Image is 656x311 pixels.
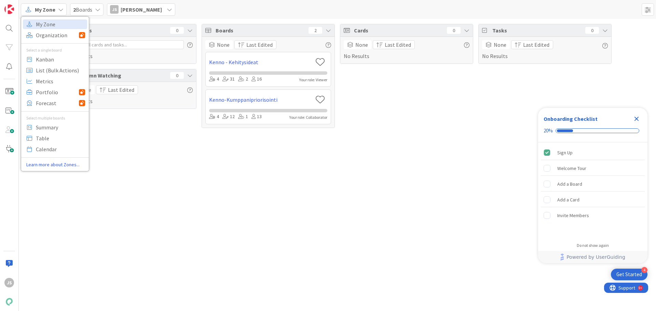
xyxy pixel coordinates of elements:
[557,180,582,188] div: Add a Board
[36,54,85,65] span: Kanban
[557,164,586,172] div: Welcome Tour
[35,5,55,14] span: My Zone
[36,19,85,29] span: My Zone
[251,75,262,83] div: 16
[67,40,193,60] div: No Results
[482,40,608,60] div: No Results
[23,98,87,108] a: Forecast
[77,71,167,80] span: Column Watching
[36,122,85,132] span: Summary
[631,113,642,124] div: Close Checklist
[4,278,14,287] div: JS
[170,72,184,79] div: 0
[36,87,79,97] span: Portfolio
[36,65,85,75] span: List (Bulk Actions)
[541,161,645,176] div: Welcome Tour is incomplete.
[309,27,322,34] div: 2
[373,40,415,49] button: Last Edited
[36,76,85,86] span: Metrics
[36,30,79,40] span: Organization
[170,27,184,34] div: 0
[544,115,598,123] div: Onboarding Checklist
[23,87,87,97] a: Portfolio
[67,85,193,105] div: No Results
[209,113,219,121] div: 4
[73,6,76,13] b: 2
[492,26,582,34] span: Tasks
[354,26,443,34] span: Cards
[616,271,642,278] div: Get Started
[541,176,645,192] div: Add a Board is incomplete.
[538,142,647,238] div: Checklist items
[21,161,89,168] a: Learn more about Zones...
[557,196,579,204] div: Add a Card
[4,297,14,307] img: avatar
[566,253,625,261] span: Powered by UserGuiding
[585,27,599,34] div: 0
[23,19,87,29] a: My Zone
[23,55,87,64] a: Kanban
[246,41,273,49] span: Last Edited
[494,41,506,49] span: None
[541,208,645,223] div: Invite Members is incomplete.
[544,128,553,134] div: 20%
[355,41,368,49] span: None
[238,113,248,121] div: 1
[21,47,89,53] div: Select a single board
[23,30,87,40] a: Organization
[209,75,219,83] div: 4
[447,27,461,34] div: 0
[511,40,553,49] button: Last Edited
[542,251,644,263] a: Powered by UserGuiding
[538,251,647,263] div: Footer
[36,133,85,143] span: Table
[36,98,79,108] span: Forecast
[67,40,184,49] input: Search all cards and tasks...
[23,133,87,143] a: Table
[110,5,119,14] div: JS
[23,144,87,154] a: Calendar
[251,113,262,121] div: 13
[23,123,87,132] a: Summary
[216,26,305,34] span: Boards
[35,3,38,8] div: 9+
[523,41,549,49] span: Last Edited
[577,243,609,248] div: Do not show again
[385,41,411,49] span: Last Edited
[96,85,138,94] button: Last Edited
[344,40,469,60] div: No Results
[36,144,85,154] span: Calendar
[557,149,573,157] div: Sign Up
[289,114,327,121] div: Your role: Collaborator
[541,145,645,160] div: Sign Up is complete.
[299,77,327,83] div: Your role: Viewer
[641,267,647,273] div: 4
[611,269,647,280] div: Open Get Started checklist, remaining modules: 4
[238,75,248,83] div: 2
[23,76,87,86] a: Metrics
[222,113,235,121] div: 12
[541,192,645,207] div: Add a Card is incomplete.
[209,58,313,66] a: Kenno - Kehitysideat
[557,211,589,220] div: Invite Members
[217,41,230,49] span: None
[234,40,276,49] button: Last Edited
[77,26,165,34] span: Focus
[222,75,235,83] div: 31
[209,96,313,104] a: Kenno-Kumppanipriorisointi
[108,86,134,94] span: Last Edited
[544,128,642,134] div: Checklist progress: 20%
[4,4,14,14] img: Visit kanbanzone.com
[14,1,31,9] span: Support
[21,115,89,121] div: Select multiple boards
[73,5,92,14] span: Boards
[538,108,647,263] div: Checklist Container
[121,5,162,14] span: [PERSON_NAME]
[23,66,87,75] a: List (Bulk Actions)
